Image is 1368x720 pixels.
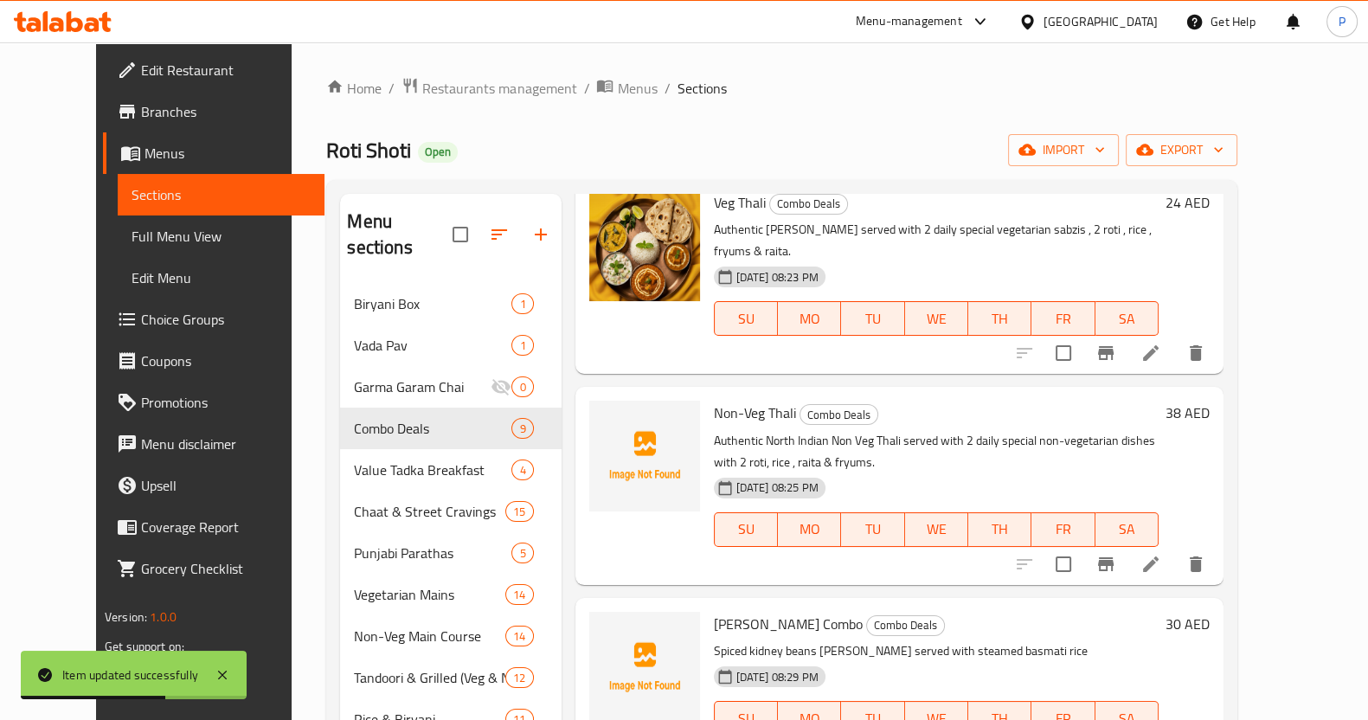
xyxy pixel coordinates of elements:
span: SA [1102,306,1152,331]
span: Promotions [141,392,311,413]
button: TU [841,301,904,336]
a: Edit menu item [1140,343,1161,363]
button: SU [714,512,778,547]
div: items [505,584,533,605]
h6: 30 AED [1166,612,1210,636]
span: Value Tadka Breakfast [354,460,511,480]
div: [GEOGRAPHIC_DATA] [1044,12,1158,31]
span: Roti Shoti [326,131,411,170]
button: FR [1031,301,1095,336]
span: Coupons [141,350,311,371]
button: SA [1095,301,1159,336]
a: Branches [103,91,324,132]
div: Tandoori & Grilled (Veg & Non-Veg)12 [340,657,561,698]
div: Non-Veg Main Course [354,626,505,646]
div: Non-Veg Main Course14 [340,615,561,657]
a: Home [326,78,382,99]
h6: 24 AED [1166,190,1210,215]
button: TH [968,301,1031,336]
span: Branches [141,101,311,122]
span: 5 [512,545,532,562]
span: Sort sections [478,214,520,255]
span: Vegetarian Mains [354,584,505,605]
div: Combo Deals [866,615,945,636]
span: Restaurants management [422,78,576,99]
span: SA [1102,517,1152,542]
span: P [1339,12,1346,31]
span: 14 [506,628,532,645]
button: MO [778,512,841,547]
h2: Menu sections [347,209,452,260]
span: [DATE] 08:29 PM [729,669,825,685]
a: Coupons [103,340,324,382]
span: Punjabi Parathas [354,543,511,563]
a: Restaurants management [401,77,576,100]
span: 15 [506,504,532,520]
a: Edit Menu [118,257,324,299]
span: WE [912,306,961,331]
span: Menu disclaimer [141,434,311,454]
button: delete [1175,543,1217,585]
span: [DATE] 08:23 PM [729,269,825,286]
span: export [1140,139,1223,161]
span: TU [848,306,897,331]
span: MO [785,517,834,542]
span: [PERSON_NAME] Combo [714,611,863,637]
span: Select all sections [442,216,478,253]
div: Combo Deals [769,194,848,215]
span: WE [912,517,961,542]
span: TU [848,517,897,542]
button: Add section [520,214,562,255]
div: Biryani Box1 [340,283,561,325]
span: 9 [512,421,532,437]
button: import [1008,134,1119,166]
span: Open [418,145,458,159]
a: Menu disclaimer [103,423,324,465]
span: Vada Pav [354,335,511,356]
div: Chaat & Street Cravings [354,501,505,522]
li: / [664,78,670,99]
a: Edit Restaurant [103,49,324,91]
span: TH [975,306,1024,331]
span: Combo Deals [800,405,877,425]
div: Menu-management [856,11,962,32]
img: Non-Veg Thali [589,401,700,511]
span: FR [1038,517,1088,542]
a: Choice Groups [103,299,324,340]
span: Full Menu View [132,226,311,247]
div: Open [418,142,458,163]
div: Garma Garam Chai0 [340,366,561,408]
span: Version: [105,606,147,628]
nav: breadcrumb [326,77,1237,100]
div: items [505,667,533,688]
span: Garma Garam Chai [354,376,491,397]
a: Promotions [103,382,324,423]
span: Combo Deals [867,615,944,635]
div: items [505,501,533,522]
span: SU [722,306,771,331]
span: 12 [506,670,532,686]
div: Value Tadka Breakfast4 [340,449,561,491]
button: TH [968,512,1031,547]
li: / [389,78,395,99]
button: SA [1095,512,1159,547]
span: Combo Deals [770,194,847,214]
div: items [511,376,533,397]
span: 4 [512,462,532,479]
a: Upsell [103,465,324,506]
div: Vegetarian Mains14 [340,574,561,615]
span: [DATE] 08:25 PM [729,479,825,496]
span: Grocery Checklist [141,558,311,579]
span: Sections [677,78,726,99]
div: Item updated successfully [62,665,198,685]
button: WE [905,512,968,547]
span: Sections [132,184,311,205]
a: Grocery Checklist [103,548,324,589]
a: Menus [596,77,657,100]
span: 1 [512,296,532,312]
p: Authentic North Indian Non Veg Thali served with 2 daily special non-vegetarian dishes with 2 rot... [714,430,1159,473]
div: Combo Deals9 [340,408,561,449]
